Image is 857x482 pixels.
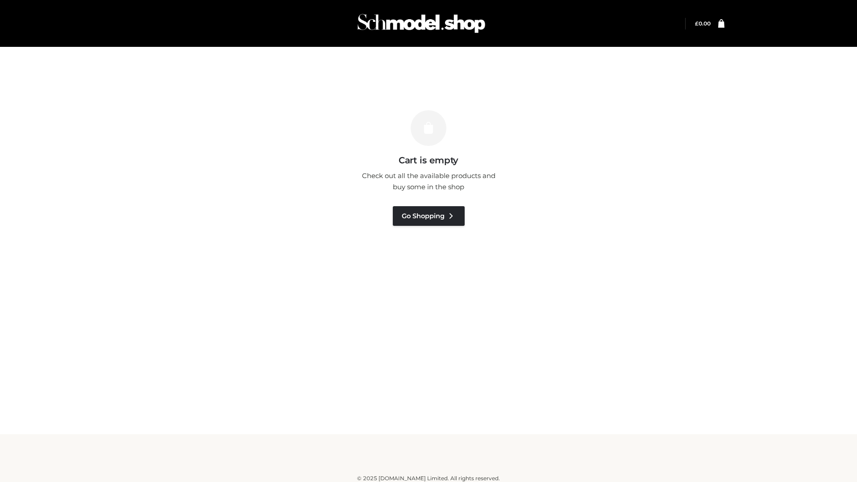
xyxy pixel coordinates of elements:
[695,20,711,27] bdi: 0.00
[153,155,704,166] h3: Cart is empty
[695,20,711,27] a: £0.00
[695,20,699,27] span: £
[393,206,465,226] a: Go Shopping
[354,6,488,41] img: Schmodel Admin 964
[357,170,500,193] p: Check out all the available products and buy some in the shop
